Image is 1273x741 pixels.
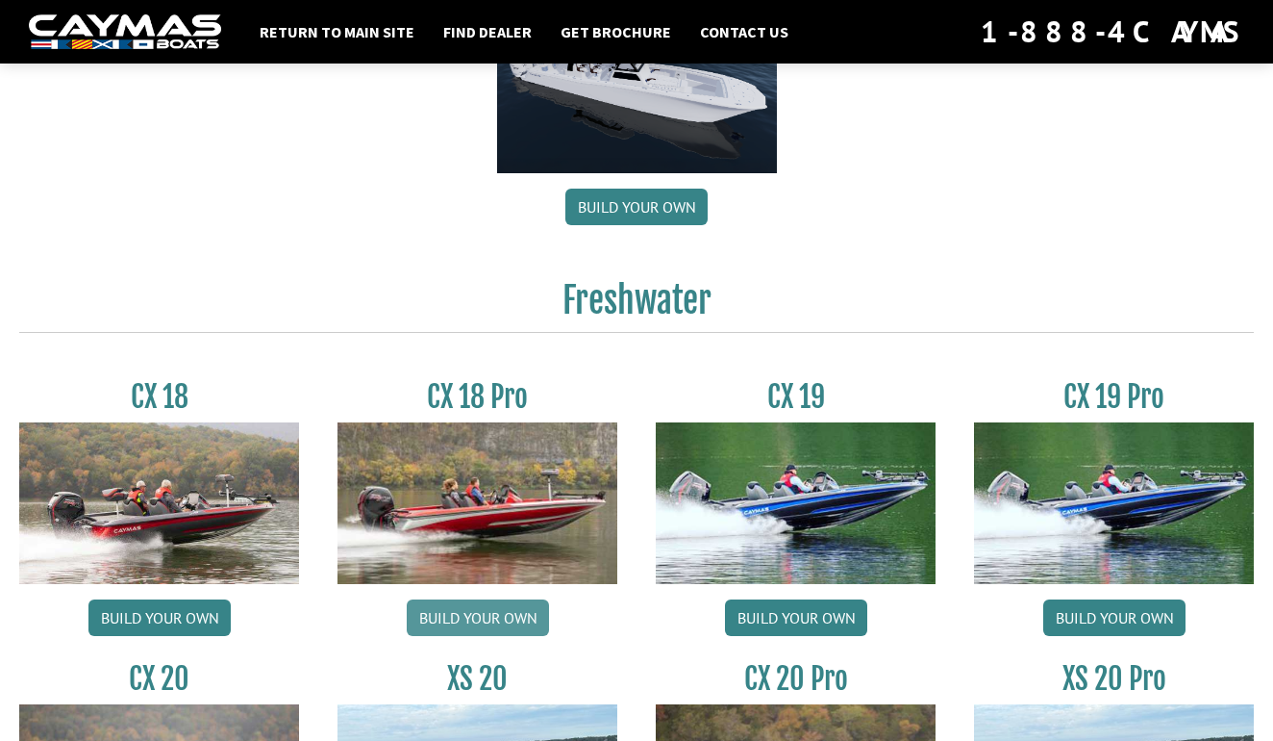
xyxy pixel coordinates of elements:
img: 44ct_background.png [497,4,777,174]
a: Build your own [407,600,549,636]
img: CX-18S_thumbnail.jpg [19,422,299,584]
h3: CX 20 [19,661,299,697]
a: Contact Us [690,19,798,44]
a: Build your own [725,600,867,636]
h3: XS 20 [337,661,617,697]
h3: CX 19 [656,379,936,415]
h3: CX 20 Pro [656,661,936,697]
img: CX19_thumbnail.jpg [974,422,1254,584]
a: Find Dealer [434,19,541,44]
img: white-logo-c9c8dbefe5ff5ceceb0f0178aa75bf4bb51f6bca0971e226c86eb53dfe498488.png [29,14,221,50]
a: Build your own [1043,600,1186,636]
img: CX19_thumbnail.jpg [656,422,936,584]
a: Build your own [88,600,231,636]
a: Build your own [565,189,708,225]
h3: XS 20 Pro [974,661,1254,697]
h2: Freshwater [19,279,1254,333]
div: 1-888-4CAYMAS [981,11,1244,53]
h3: CX 18 Pro [337,379,617,415]
img: CX-18SS_thumbnail.jpg [337,422,617,584]
h3: CX 19 Pro [974,379,1254,415]
a: Return to main site [250,19,424,44]
a: Get Brochure [551,19,681,44]
h3: CX 18 [19,379,299,415]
